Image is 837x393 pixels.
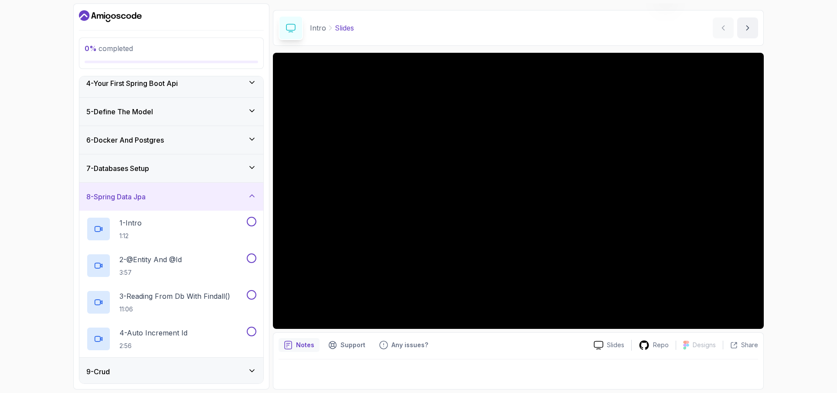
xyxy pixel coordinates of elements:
p: Intro [310,23,326,33]
h3: 7 - Databases Setup [86,163,149,174]
button: 9-Crud [79,358,263,386]
button: notes button [279,338,320,352]
p: Designs [693,341,716,349]
button: 7-Databases Setup [79,154,263,182]
button: Support button [323,338,371,352]
h3: 4 - Your First Spring Boot Api [86,78,178,89]
p: 11:06 [119,305,230,314]
h3: 5 - Define The Model [86,106,153,117]
p: Repo [653,341,669,349]
p: Share [741,341,758,349]
button: 3-Reading From Db With Findall()11:06 [86,290,256,314]
button: 4-Auto Increment Id2:56 [86,327,256,351]
span: completed [85,44,133,53]
button: 4-Your First Spring Boot Api [79,69,263,97]
h3: 9 - Crud [86,366,110,377]
p: 1 - Intro [119,218,142,228]
p: Support [340,341,365,349]
p: 3:57 [119,268,182,277]
p: 2:56 [119,342,187,350]
p: Slides [335,23,354,33]
p: Slides [607,341,624,349]
button: Share [723,341,758,349]
p: 1:12 [119,232,142,240]
a: Dashboard [79,9,142,23]
h3: 8 - Spring Data Jpa [86,191,146,202]
p: 4 - Auto Increment Id [119,328,187,338]
button: 5-Define The Model [79,98,263,126]
button: Feedback button [374,338,433,352]
span: 0 % [85,44,97,53]
button: previous content [713,17,734,38]
a: Repo [632,340,676,351]
button: 1-Intro1:12 [86,217,256,241]
p: Notes [296,341,314,349]
button: 2-@Entity And @Id3:57 [86,253,256,278]
p: 2 - @Entity And @Id [119,254,182,265]
button: 8-Spring Data Jpa [79,183,263,211]
p: Any issues? [391,341,428,349]
button: next content [737,17,758,38]
p: 3 - Reading From Db With Findall() [119,291,230,301]
a: Slides [587,341,631,350]
h3: 6 - Docker And Postgres [86,135,164,145]
button: 6-Docker And Postgres [79,126,263,154]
